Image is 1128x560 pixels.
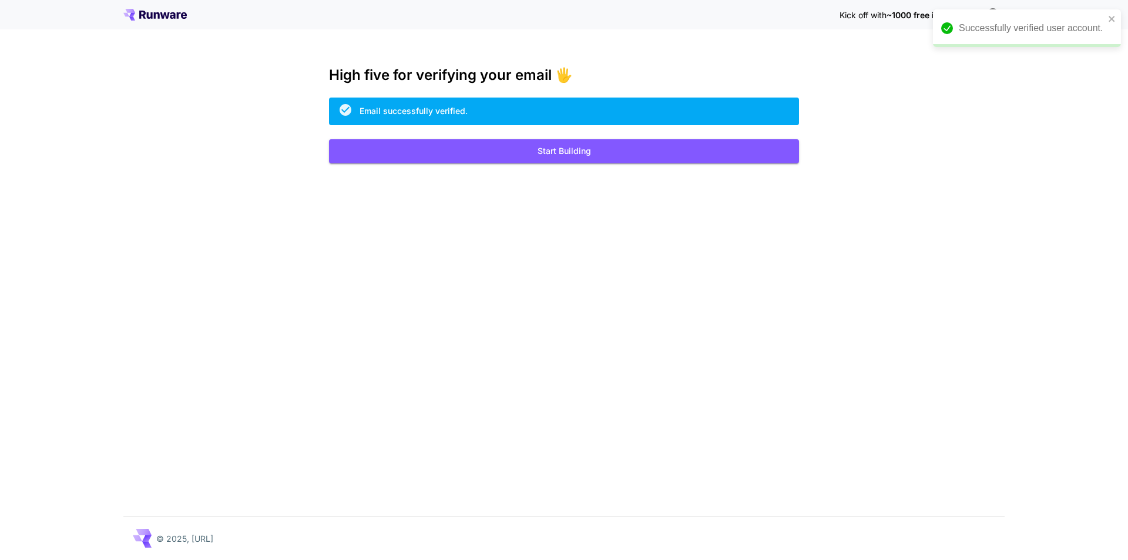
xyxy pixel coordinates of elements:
button: close [1108,14,1116,24]
button: Start Building [329,139,799,163]
span: Kick off with [840,10,887,20]
div: Email successfully verified. [360,105,468,117]
button: In order to qualify for free credit, you need to sign up with a business email address and click ... [981,2,1005,26]
span: ~1000 free images! 🎈 [887,10,976,20]
div: Successfully verified user account. [959,21,1104,35]
p: © 2025, [URL] [156,532,213,545]
h3: High five for verifying your email 🖐️ [329,67,799,83]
